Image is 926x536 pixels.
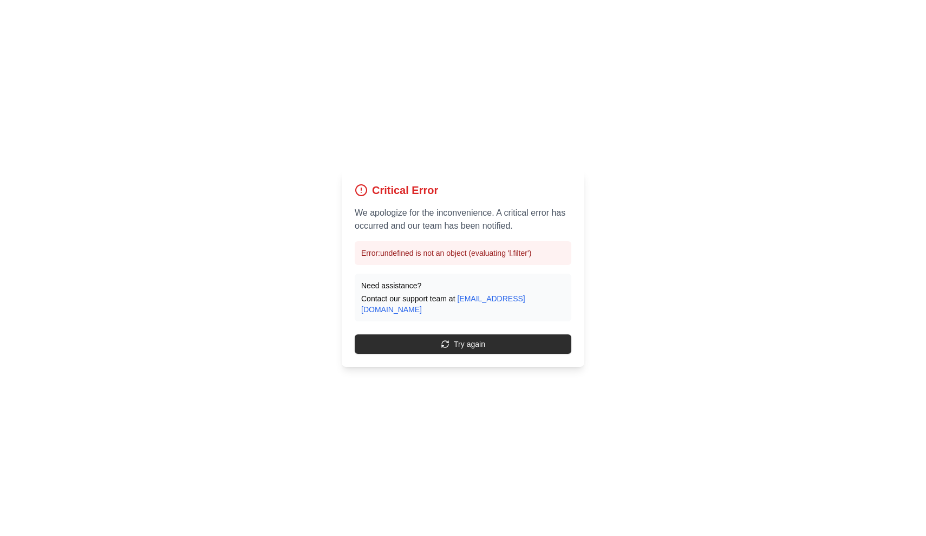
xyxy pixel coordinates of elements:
h1: Critical Error [372,183,438,198]
p: Need assistance? [361,280,565,291]
p: Contact our support team at [361,293,565,315]
a: [EMAIL_ADDRESS][DOMAIN_NAME] [361,294,525,314]
p: We apologize for the inconvenience. A critical error has occurred and our team has been notified. [355,206,571,233]
p: Error: undefined is not an object (evaluating 'l.filter') [361,248,565,259]
button: Try again [355,334,571,354]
